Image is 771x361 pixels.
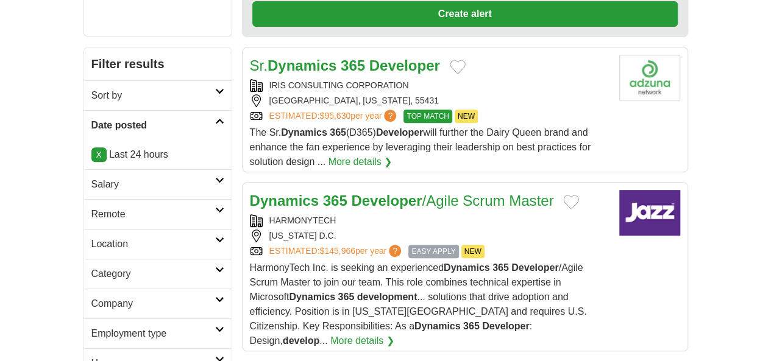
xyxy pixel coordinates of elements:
[341,57,365,74] strong: 365
[408,245,458,258] span: EASY APPLY
[91,147,224,162] p: Last 24 hours
[91,88,215,103] h2: Sort by
[250,94,609,107] div: [GEOGRAPHIC_DATA], [US_STATE], 55431
[492,262,509,273] strong: 365
[91,147,107,162] a: X
[84,169,232,199] a: Salary
[289,292,335,302] strong: Dynamics
[250,57,440,74] a: Sr.Dynamics 365 Developer
[250,192,319,209] strong: Dynamics
[250,192,554,209] a: Dynamics 365 Developer/Agile Scrum Master
[91,237,215,251] h2: Location
[84,229,232,259] a: Location
[91,296,215,311] h2: Company
[482,321,529,331] strong: Developer
[84,80,232,110] a: Sort by
[619,55,680,100] img: Company logo
[84,318,232,348] a: Employment type
[250,79,609,92] div: IRIS CONSULTING CORPORATION
[414,321,461,331] strong: Dynamics
[84,47,232,80] h2: Filter results
[619,190,680,236] img: Company logo
[384,110,396,122] span: ?
[91,326,215,341] h2: Employment type
[369,57,440,74] strong: Developer
[269,110,399,123] a: ESTIMATED:$95,630per year?
[91,207,215,222] h2: Remote
[319,111,350,121] span: $95,630
[450,60,466,74] button: Add to favorite jobs
[330,334,394,348] a: More details ❯
[91,177,215,192] h2: Salary
[319,246,355,256] span: $145,966
[376,127,423,138] strong: Developer
[338,292,354,302] strong: 365
[91,267,215,281] h2: Category
[511,262,558,273] strong: Developer
[250,214,609,227] div: HARMONYTECH
[84,110,232,140] a: Date posted
[463,321,480,331] strong: 365
[455,110,478,123] span: NEW
[323,192,347,209] strong: 365
[563,195,579,209] button: Add to favorite jobs
[328,155,392,169] a: More details ❯
[351,192,422,209] strong: Developer
[283,335,319,346] strong: develop
[281,127,327,138] strong: Dynamics
[403,110,452,123] span: TOP MATCH
[84,199,232,229] a: Remote
[389,245,401,257] span: ?
[84,259,232,289] a: Category
[269,245,404,258] a: ESTIMATED:$145,966per year?
[250,230,609,242] div: [US_STATE] D.C.
[250,127,591,167] span: The Sr. (D365) will further the Dairy Queen brand and enhance the fan experience by leveraging th...
[250,262,587,346] span: HarmonyTech Inc. is seeking an experienced /Agile Scrum Master to join our team. This role combin...
[357,292,417,302] strong: development
[268,57,336,74] strong: Dynamics
[91,118,215,133] h2: Date posted
[330,127,346,138] strong: 365
[84,289,232,318] a: Company
[444,262,490,273] strong: Dynamics
[461,245,485,258] span: NEW
[252,1,678,27] button: Create alert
